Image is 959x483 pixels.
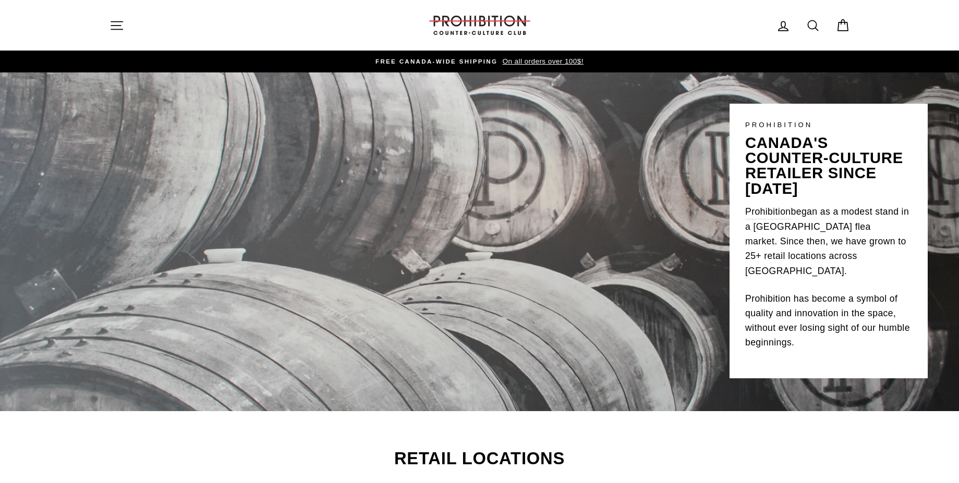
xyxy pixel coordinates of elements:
p: began as a modest stand in a [GEOGRAPHIC_DATA] flea market. Since then, we have grown to 25+ reta... [745,204,912,278]
a: Prohibition [745,204,791,219]
p: canada's counter-culture retailer since [DATE] [745,135,912,196]
a: FREE CANADA-WIDE SHIPPING On all orders over 100$! [112,56,847,67]
span: On all orders over 100$! [500,57,583,65]
img: PROHIBITION COUNTER-CULTURE CLUB [428,16,532,35]
h2: Retail Locations [110,450,850,467]
p: Prohibition has become a symbol of quality and innovation in the space, without ever losing sight... [745,291,912,350]
p: PROHIBITION [745,119,912,130]
span: FREE CANADA-WIDE SHIPPING [375,58,497,65]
